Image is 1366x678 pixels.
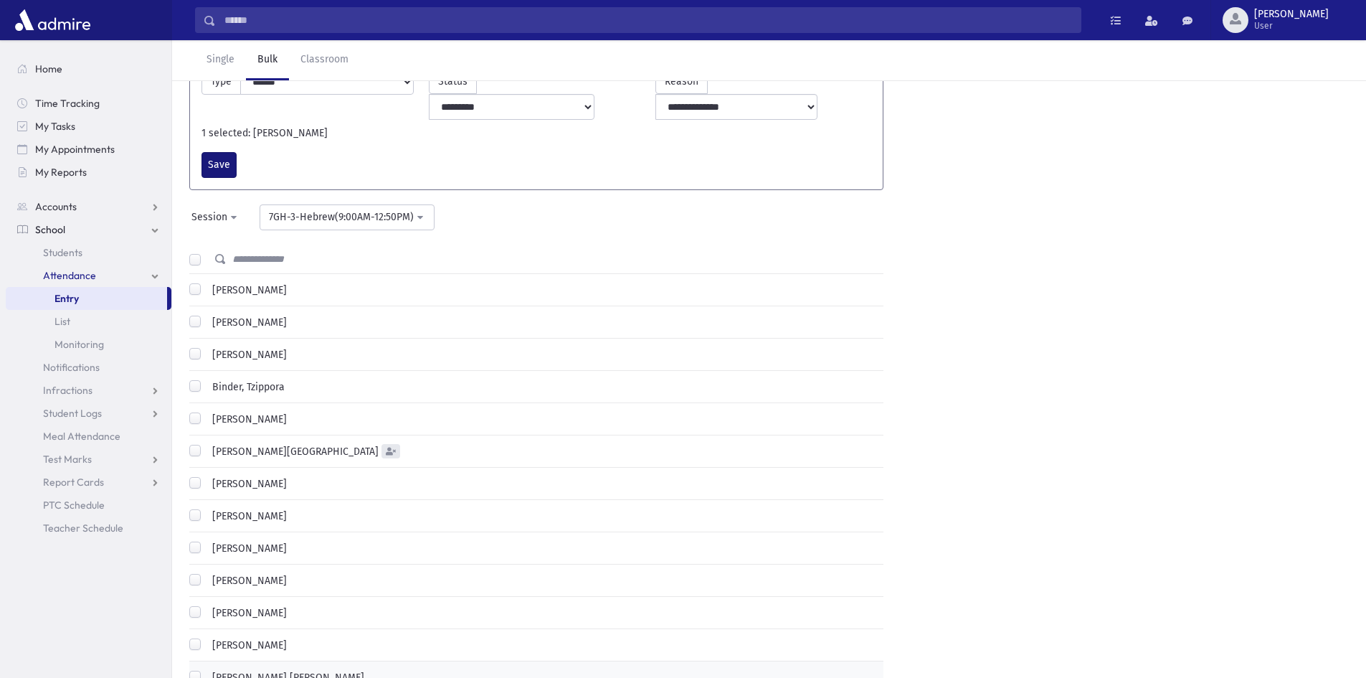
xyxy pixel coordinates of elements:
[54,315,70,328] span: List
[207,509,287,524] label: [PERSON_NAME]
[207,573,287,588] label: [PERSON_NAME]
[207,315,287,330] label: [PERSON_NAME]
[207,476,287,491] label: [PERSON_NAME]
[269,209,414,225] div: 7GH-3-Hebrew(9:00AM-12:50PM)
[6,92,171,115] a: Time Tracking
[35,62,62,75] span: Home
[43,384,93,397] span: Infractions
[6,287,167,310] a: Entry
[6,310,171,333] a: List
[207,444,379,459] label: [PERSON_NAME][GEOGRAPHIC_DATA]
[6,356,171,379] a: Notifications
[6,161,171,184] a: My Reports
[6,218,171,241] a: School
[207,541,287,556] label: [PERSON_NAME]
[35,223,65,236] span: School
[289,40,360,80] a: Classroom
[6,517,171,540] a: Teacher Schedule
[6,494,171,517] a: PTC Schedule
[35,120,75,133] span: My Tasks
[35,97,100,110] span: Time Tracking
[11,6,94,34] img: AdmirePro
[43,476,104,489] span: Report Cards
[194,126,878,141] div: 1 selected: [PERSON_NAME]
[43,269,96,282] span: Attendance
[207,638,287,653] label: [PERSON_NAME]
[191,209,227,225] div: Session
[43,361,100,374] span: Notifications
[6,448,171,471] a: Test Marks
[195,40,246,80] a: Single
[6,241,171,264] a: Students
[207,412,287,427] label: [PERSON_NAME]
[246,40,289,80] a: Bulk
[6,195,171,218] a: Accounts
[207,606,287,621] label: [PERSON_NAME]
[43,246,82,259] span: Students
[54,292,79,305] span: Entry
[182,204,248,230] button: Session
[43,407,102,420] span: Student Logs
[43,522,123,535] span: Teacher Schedule
[43,499,105,512] span: PTC Schedule
[207,283,287,298] label: [PERSON_NAME]
[216,7,1081,33] input: Search
[6,138,171,161] a: My Appointments
[260,204,435,230] button: 7GH-3-Hebrew(9:00AM-12:50PM)
[43,430,120,443] span: Meal Attendance
[6,471,171,494] a: Report Cards
[207,380,285,395] label: Binder, Tzippora
[54,338,104,351] span: Monitoring
[6,425,171,448] a: Meal Attendance
[43,453,92,466] span: Test Marks
[6,264,171,287] a: Attendance
[6,57,171,80] a: Home
[207,347,287,362] label: [PERSON_NAME]
[6,379,171,402] a: Infractions
[35,166,87,179] span: My Reports
[1254,20,1329,32] span: User
[35,143,115,156] span: My Appointments
[6,402,171,425] a: Student Logs
[201,69,241,95] label: Type
[35,200,77,213] span: Accounts
[1254,9,1329,20] span: [PERSON_NAME]
[6,333,171,356] a: Monitoring
[201,152,237,178] button: Save
[429,69,477,94] label: Status
[6,115,171,138] a: My Tasks
[655,69,708,94] label: Reason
